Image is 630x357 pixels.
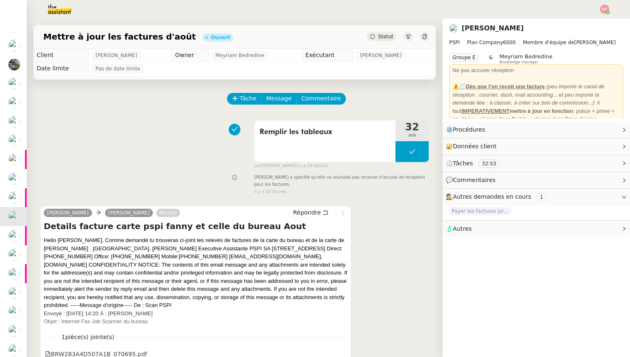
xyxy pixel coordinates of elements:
div: Envoyé : [DATE] 14:20 À : [PERSON_NAME] [44,310,347,326]
td: Date limite [33,62,89,75]
span: Membre d'équipe de [523,40,575,45]
span: [PERSON_NAME] a spécifié qu'elle ne souhaite pas recevoir d'accusé de réception pour les factures. [254,174,429,188]
div: ⏲️Tâches 32:53 [442,155,630,172]
span: Meyriam Bedredine [500,53,552,60]
nz-tag: 1 [537,193,547,201]
span: Tâche [240,94,257,103]
span: [PERSON_NAME] [360,51,402,60]
small: [PERSON_NAME] [254,162,328,170]
h4: Details facture carte pspi fanny et celle du bureau Aout [44,220,347,232]
img: users%2Fa6PbEmLwvGXylUqKytRPpDpAx153%2Favatar%2Ffanny.png [8,77,20,89]
u: Dès que l'on reçoit une facture [466,83,545,90]
img: users%2FSclkIUIAuBOhhDrbgjtrSikBoD03%2Favatar%2F48cbc63d-a03d-4817-b5bf-7f7aeed5f2a9 [8,230,20,242]
div: ⚠️🧾 : il faut : police + prime + courtage + classer dans Brokin + classer dans Drive dossier Fact... [452,82,620,131]
span: Knowledge manager [500,60,538,65]
img: users%2FC0n4RBXzEbUC5atUgsP2qpDRH8u1%2Favatar%2F48114808-7f8b-4f9a-89ba-6a29867a11d8 [449,24,458,33]
a: [PERSON_NAME] [44,209,92,217]
span: il y a 20 heures [254,188,286,195]
img: users%2Fa6PbEmLwvGXylUqKytRPpDpAx153%2Favatar%2Ffanny.png [8,135,20,146]
span: Statut [378,34,393,40]
span: 6000 [503,40,516,45]
strong: mettre à jour en fonction [462,108,573,114]
span: Mettre à jour les factures d'août [43,32,196,41]
div: Ouvert [211,35,230,40]
a: [PERSON_NAME] [462,24,524,32]
div: 💬Commentaires [442,172,630,188]
button: Tâche [227,93,262,105]
span: Procédures [453,126,485,133]
span: Pas de date limite [95,65,140,73]
span: & [489,53,492,64]
img: users%2FWH1OB8fxGAgLOjAz1TtlPPgOcGL2%2Favatar%2F32e28291-4026-4208-b892-04f74488d877 [8,173,20,185]
span: Payer les factures jointes [449,207,512,215]
span: Commentaires [453,177,495,183]
span: pièce(s) jointe(s) [65,334,115,340]
td: Client [33,49,89,62]
div: 🧴Autres [442,221,630,237]
span: Meyriam Bedredine [215,51,264,60]
img: svg [600,5,609,14]
span: Autres [453,225,472,232]
span: [PERSON_NAME] [449,38,623,47]
span: ⚙️ [446,125,489,135]
span: 🧴 [446,225,472,232]
img: users%2FC0n4RBXzEbUC5atUgsP2qpDRH8u1%2Favatar%2F48114808-7f8b-4f9a-89ba-6a29867a11d8 [8,211,20,222]
u: IMPERATIVEMENT [462,108,510,114]
span: Remplir les tableaux [260,126,390,138]
span: 💬 [446,177,499,183]
img: users%2Fa6PbEmLwvGXylUqKytRPpDpAx153%2Favatar%2Ffanny.png [8,344,20,356]
nz-tag: Groupe E [449,53,479,62]
button: Message [261,93,297,105]
img: users%2FxgWPCdJhSBeE5T1N2ZiossozSlm1%2Favatar%2F5b22230b-e380-461f-81e9-808a3aa6de32 [8,268,20,280]
button: Commentaire [296,93,346,105]
span: Message [266,94,292,103]
em: (peu importe le canal de réception : courrier, dash, mail accounting... et peu importe la demande... [452,83,605,106]
td: Exécutant [302,49,353,62]
span: Autres demandes en cours [453,193,531,200]
td: Owner [172,49,209,62]
span: Répondre [293,208,321,217]
span: Commentaire [301,94,341,103]
span: 1 [56,332,120,342]
img: users%2FNmPW3RcGagVdwlUj0SIRjiM8zA23%2Favatar%2Fb3e8f68e-88d8-429d-a2bd-00fb6f2d12db [8,97,20,108]
span: [PERSON_NAME] [95,51,137,60]
span: par [254,162,261,170]
span: Données client [453,143,497,150]
span: Tâches [453,160,473,167]
img: users%2Fa6PbEmLwvGXylUqKytRPpDpAx153%2Favatar%2Ffanny.png [8,154,20,165]
span: 🔐 [446,142,500,151]
span: il y a 19 heures [295,162,327,170]
nz-tag: 32:53 [478,160,500,168]
div: 🔐Données client [442,138,630,155]
img: users%2F0zQGGmvZECeMseaPawnreYAQQyS2%2Favatar%2Feddadf8a-b06f-4db9-91c4-adeed775bb0f [8,287,20,299]
img: users%2Fa6PbEmLwvGXylUqKytRPpDpAx153%2Favatar%2Ffanny.png [8,325,20,337]
span: 32 [395,122,429,132]
a: [PERSON_NAME] [105,209,153,217]
span: Plan Company [467,40,503,45]
div: 🕵️Autres demandes en cours 1 [442,189,630,205]
img: 390d5429-d57e-4c9b-b625-ae6f09e29702 [8,59,20,70]
span: min [395,132,429,139]
span: PSPI [449,40,460,45]
span: ⏲️ [446,160,507,167]
div: Objet : Internet Fax Job Scanner du bureau [44,317,347,326]
img: users%2FC0n4RBXzEbUC5atUgsP2qpDRH8u1%2Favatar%2F48114808-7f8b-4f9a-89ba-6a29867a11d8 [8,192,20,203]
a: Manon [156,209,180,217]
img: users%2FxgWPCdJhSBeE5T1N2ZiossozSlm1%2Favatar%2F5b22230b-e380-461f-81e9-808a3aa6de32 [8,249,20,260]
img: users%2FxgWPCdJhSBeE5T1N2ZiossozSlm1%2Favatar%2F5b22230b-e380-461f-81e9-808a3aa6de32 [8,40,20,51]
img: users%2Fa6PbEmLwvGXylUqKytRPpDpAx153%2Favatar%2Ffanny.png [8,306,20,317]
app-user-label: Knowledge manager [500,53,552,64]
div: Hello [PERSON_NAME], Comme demandé tu trouveras ci-joint les relevés de factures de la carte du b... [44,236,347,326]
span: 🕵️ [446,193,550,200]
div: ⚙️Procédures [442,122,630,138]
button: Répondre [290,208,331,217]
div: Ne pas accuser réception [452,66,620,75]
img: users%2FNmPW3RcGagVdwlUj0SIRjiM8zA23%2Favatar%2Fb3e8f68e-88d8-429d-a2bd-00fb6f2d12db [8,116,20,127]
